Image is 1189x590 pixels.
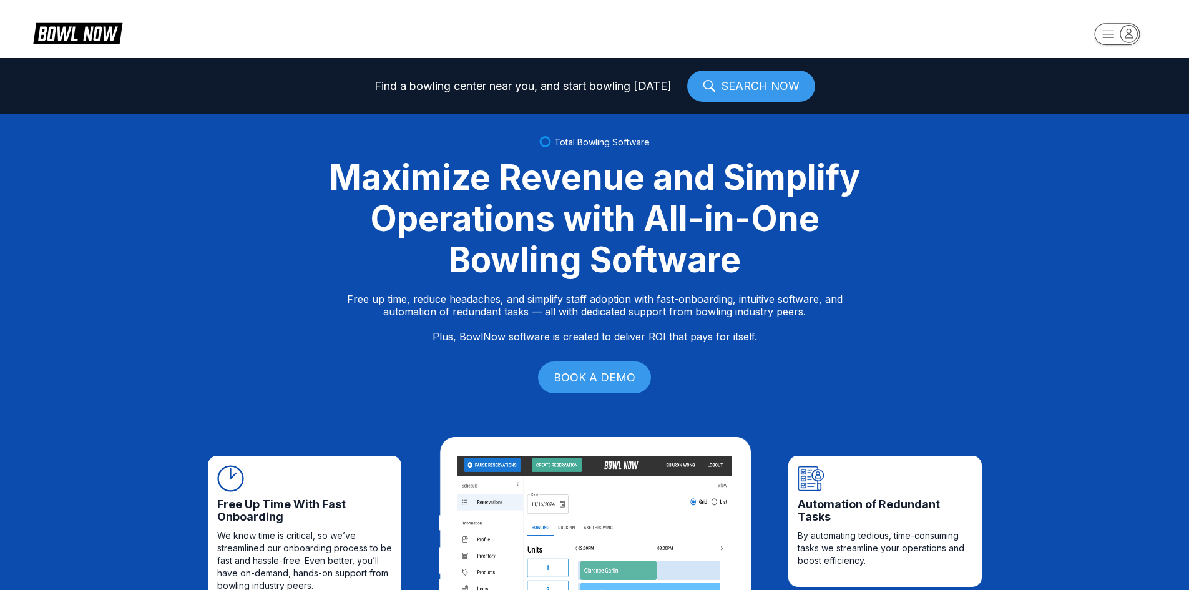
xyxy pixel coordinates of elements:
[798,498,972,523] span: Automation of Redundant Tasks
[347,293,843,343] p: Free up time, reduce headaches, and simplify staff adoption with fast-onboarding, intuitive softw...
[554,137,650,147] span: Total Bowling Software
[374,80,672,92] span: Find a bowling center near you, and start bowling [DATE]
[314,157,876,280] div: Maximize Revenue and Simplify Operations with All-in-One Bowling Software
[798,529,972,567] span: By automating tedious, time-consuming tasks we streamline your operations and boost efficiency.
[538,361,651,393] a: BOOK A DEMO
[217,498,392,523] span: Free Up Time With Fast Onboarding
[687,71,815,102] a: SEARCH NOW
